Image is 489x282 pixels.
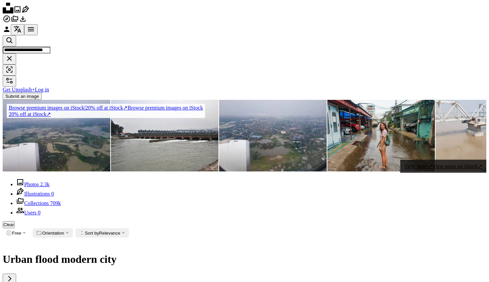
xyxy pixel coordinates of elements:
[16,182,50,187] a: Photos 2.3k
[3,29,11,34] a: Log in / Sign up
[3,87,35,92] a: Get Unsplash+
[16,210,40,215] a: Users 0
[3,100,110,171] img: Aerial of Dhaka, Bangladesh
[3,100,209,122] a: Browse premium images on iStock|20% off at iStock↗Browse premium images on iStock20% off at iStock↗
[13,9,22,14] a: Photos
[33,228,73,238] button: Orientation
[3,35,486,76] form: Find visuals sitewide
[3,65,16,76] button: Visual search
[50,200,61,206] span: 709k
[12,231,21,236] span: Free
[76,228,129,238] button: Sort byRelevance
[85,231,99,236] span: Sort by
[19,18,27,24] a: Download History
[111,100,218,171] img: Bridge with multiple red-arched structures spanning a river, facilitating controlled water flow b...
[16,191,54,197] a: Illustrations 0
[3,35,16,46] button: Search Unsplash
[3,228,30,238] button: Free
[11,24,24,35] button: Language
[9,105,127,111] span: 20% off at iStock ↗
[400,160,486,173] a: View more↗View more on iStock↗
[40,182,50,187] span: 2.3k
[3,53,16,65] button: Clear
[11,18,19,24] a: Collections
[433,163,482,169] span: View more on iStock ↗
[35,87,49,92] a: Log in
[42,231,64,236] span: Orientation
[327,100,435,171] img: Woman on flooded street in Bangkok after torrential rain
[24,24,38,35] button: Menu
[38,210,40,215] span: 0
[51,191,54,197] span: 0
[9,105,85,111] span: Browse premium images on iStock |
[3,93,42,100] button: Submit an image
[22,9,30,14] a: Illustrations
[3,76,16,87] button: Filters
[3,9,13,14] a: Home — Unsplash
[404,163,433,169] span: View more ↗
[85,231,120,236] span: Relevance
[16,200,61,206] a: Collections 709k
[219,100,327,171] img: Aerial of Dhaka, Bangladesh
[3,253,486,266] h1: Urban flood modern city
[3,18,11,24] a: Explore
[3,221,15,228] button: Clear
